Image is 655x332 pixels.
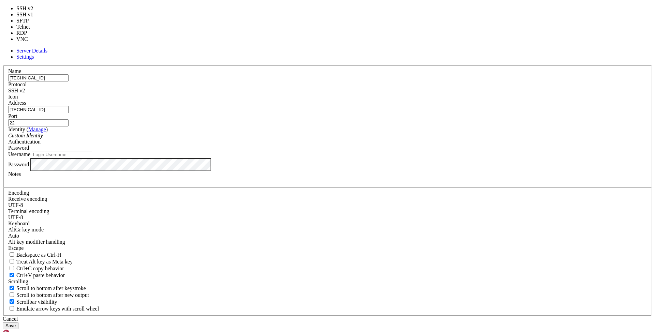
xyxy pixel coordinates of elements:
span: Auto [8,233,19,239]
span: Ctrl+V paste behavior [16,272,65,278]
label: Set the expected encoding for data received from the host. If the encodings do not match, visual ... [8,227,44,232]
label: If true, the backspace should send BS ('\x08', aka ^H). Otherwise the backspace key should send '... [8,252,61,258]
div: Auto [8,233,647,239]
label: Controls how the Alt key is handled. Escape: Send an ESC prefix. 8-Bit: Add 128 to the typed char... [8,239,65,245]
div: SSH v2 [8,88,647,94]
div: Escape [8,245,647,251]
span: Scroll to bottom after new output [16,292,89,298]
span: ( ) [27,126,48,132]
input: Host Name or IP [8,106,69,113]
li: Telnet [16,24,41,30]
label: Identity [8,126,48,132]
label: Whether to scroll to the bottom on any keystroke. [8,285,86,291]
input: Scrollbar visibility [10,299,14,304]
label: Address [8,100,26,106]
a: Server Details [16,48,47,54]
label: Name [8,68,21,74]
span: UTF-8 [8,202,23,208]
span: Ctrl+C copy behavior [16,266,64,271]
li: VNC [16,36,41,42]
input: Scroll to bottom after new output [10,292,14,297]
input: Login Username [32,151,92,158]
a: Settings [16,54,34,60]
label: Icon [8,94,18,100]
li: SSH v2 [16,5,41,12]
i: Custom Identity [8,133,43,138]
span: Escape [8,245,24,251]
label: When using the alternative screen buffer, and DECCKM (Application Cursor Keys) is active, mouse w... [8,306,99,312]
button: Save [3,322,18,329]
label: The default terminal encoding. ISO-2022 enables character map translations (like graphics maps). ... [8,208,49,214]
div: Password [8,145,647,151]
label: Set the expected encoding for data received from the host. If the encodings do not match, visual ... [8,196,47,202]
li: SFTP [16,18,41,24]
label: Keyboard [8,221,30,226]
label: Whether the Alt key acts as a Meta key or as a distinct Alt key. [8,259,73,265]
input: Port Number [8,119,69,126]
div: UTF-8 [8,214,647,221]
span: UTF-8 [8,214,23,220]
label: Password [8,161,29,167]
span: Scroll to bottom after keystroke [16,285,86,291]
label: Protocol [8,81,27,87]
div: Custom Identity [8,133,647,139]
label: Authentication [8,139,41,145]
div: UTF-8 [8,202,647,208]
input: Scroll to bottom after keystroke [10,286,14,290]
label: The vertical scrollbar mode. [8,299,57,305]
a: Manage [28,126,46,132]
label: Encoding [8,190,29,196]
label: Scroll to bottom after new output. [8,292,89,298]
input: Treat Alt key as Meta key [10,259,14,263]
input: Ctrl+C copy behavior [10,266,14,270]
input: Emulate arrow keys with scroll wheel [10,306,14,311]
label: Port [8,113,17,119]
label: Username [8,151,30,157]
span: Backspace as Ctrl-H [16,252,61,258]
li: SSH v1 [16,12,41,18]
li: RDP [16,30,41,36]
label: Ctrl+V pastes if true, sends ^V to host if false. Ctrl+Shift+V sends ^V to host if true, pastes i... [8,272,65,278]
input: Ctrl+V paste behavior [10,273,14,277]
label: Scrolling [8,278,28,284]
input: Server Name [8,74,69,81]
label: Notes [8,171,21,177]
input: Backspace as Ctrl-H [10,252,14,257]
span: Treat Alt key as Meta key [16,259,73,265]
span: Emulate arrow keys with scroll wheel [16,306,99,312]
div: Cancel [3,316,652,322]
span: Scrollbar visibility [16,299,57,305]
span: Password [8,145,29,151]
span: SSH v2 [8,88,25,93]
label: Ctrl-C copies if true, send ^C to host if false. Ctrl-Shift-C sends ^C to host if true, copies if... [8,266,64,271]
